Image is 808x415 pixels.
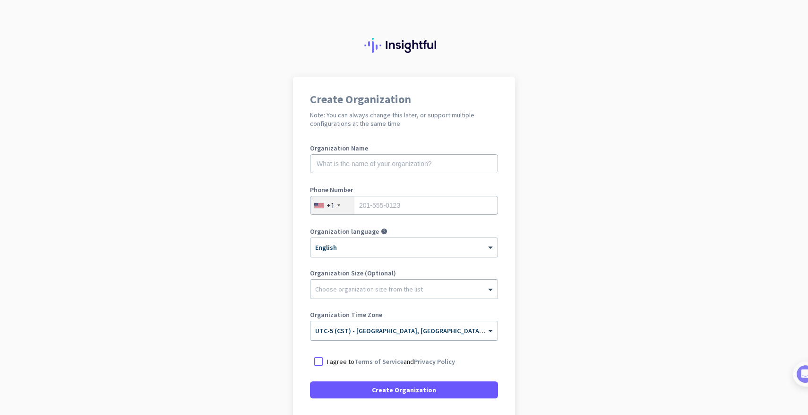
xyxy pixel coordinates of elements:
[310,111,498,128] h2: Note: You can always change this later, or support multiple configurations at the same time
[310,94,498,105] h1: Create Organization
[310,186,498,193] label: Phone Number
[310,228,379,235] label: Organization language
[381,228,387,235] i: help
[310,311,498,318] label: Organization Time Zone
[310,154,498,173] input: What is the name of your organization?
[354,357,404,366] a: Terms of Service
[310,145,498,151] label: Organization Name
[414,357,455,366] a: Privacy Policy
[372,385,436,395] span: Create Organization
[327,201,335,210] div: +1
[310,381,498,398] button: Create Organization
[327,357,455,366] p: I agree to and
[310,270,498,276] label: Organization Size (Optional)
[364,38,444,53] img: Insightful
[310,196,498,215] input: 201-555-0123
